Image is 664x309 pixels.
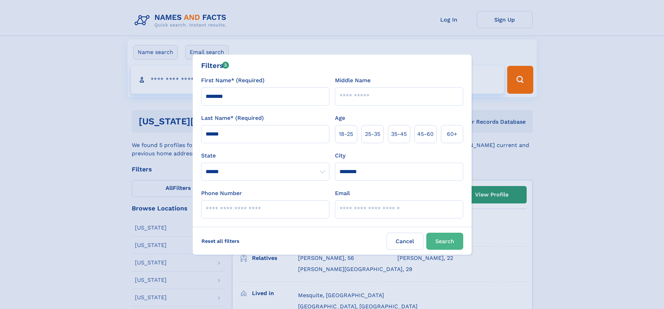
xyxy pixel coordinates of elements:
[201,114,264,122] label: Last Name* (Required)
[335,114,345,122] label: Age
[201,60,229,71] div: Filters
[335,76,371,85] label: Middle Name
[335,152,345,160] label: City
[447,130,457,138] span: 60+
[417,130,434,138] span: 45‑60
[335,189,350,198] label: Email
[339,130,353,138] span: 18‑25
[201,189,242,198] label: Phone Number
[391,130,407,138] span: 35‑45
[387,233,423,250] label: Cancel
[426,233,463,250] button: Search
[201,76,265,85] label: First Name* (Required)
[201,152,329,160] label: State
[365,130,380,138] span: 25‑35
[197,233,244,249] label: Reset all filters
